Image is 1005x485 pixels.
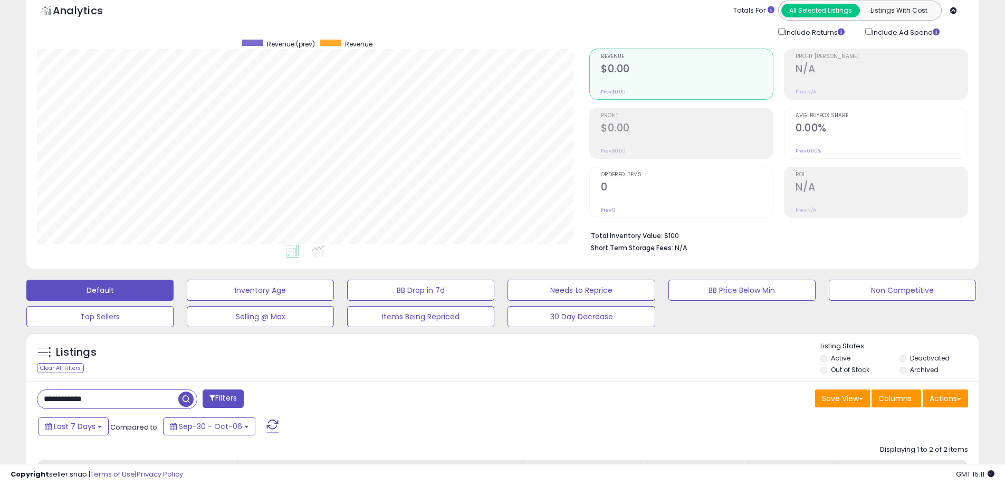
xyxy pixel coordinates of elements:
[910,365,939,374] label: Archived
[56,345,97,360] h5: Listings
[601,148,626,154] small: Prev: $0.00
[781,4,860,17] button: All Selected Listings
[601,172,773,178] span: Ordered Items
[820,341,979,351] p: Listing States:
[179,421,242,432] span: Sep-30 - Oct-06
[796,113,968,119] span: Avg. Buybox Share
[923,389,968,407] button: Actions
[770,26,857,38] div: Include Returns
[796,89,816,95] small: Prev: N/A
[90,469,135,479] a: Terms of Use
[37,363,84,373] div: Clear All Filters
[831,365,869,374] label: Out of Stock
[831,354,850,363] label: Active
[601,89,626,95] small: Prev: $0.00
[187,280,334,301] button: Inventory Age
[878,393,912,404] span: Columns
[345,40,372,49] span: Revenue
[601,63,773,77] h2: $0.00
[347,280,494,301] button: BB Drop in 7d
[857,26,956,38] div: Include Ad Spend
[796,207,816,213] small: Prev: N/A
[54,421,95,432] span: Last 7 Days
[137,469,183,479] a: Privacy Policy
[796,63,968,77] h2: N/A
[110,422,159,432] span: Compared to:
[796,181,968,195] h2: N/A
[163,417,255,435] button: Sep-30 - Oct-06
[267,40,315,49] span: Revenue (prev)
[591,243,673,252] b: Short Term Storage Fees:
[668,280,816,301] button: BB Price Below Min
[203,389,244,408] button: Filters
[829,280,976,301] button: Non Competitive
[591,231,663,240] b: Total Inventory Value:
[859,4,938,17] button: Listings With Cost
[26,306,174,327] button: Top Sellers
[53,3,123,21] h5: Analytics
[591,229,960,241] li: $100
[815,389,870,407] button: Save View
[796,148,821,154] small: Prev: 0.00%
[601,122,773,136] h2: $0.00
[796,54,968,60] span: Profit [PERSON_NAME]
[601,207,616,213] small: Prev: 0
[910,354,950,363] label: Deactivated
[880,445,968,455] div: Displaying 1 to 2 of 2 items
[796,122,968,136] h2: 0.00%
[38,417,109,435] button: Last 7 Days
[956,469,994,479] span: 2025-10-14 15:11 GMT
[508,306,655,327] button: 30 Day Decrease
[26,280,174,301] button: Default
[187,306,334,327] button: Selling @ Max
[601,181,773,195] h2: 0
[872,389,921,407] button: Columns
[601,54,773,60] span: Revenue
[733,6,774,16] div: Totals For
[11,470,183,480] div: seller snap | |
[347,306,494,327] button: Items Being Repriced
[675,243,687,253] span: N/A
[796,172,968,178] span: ROI
[11,469,49,479] strong: Copyright
[508,280,655,301] button: Needs to Reprice
[601,113,773,119] span: Profit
